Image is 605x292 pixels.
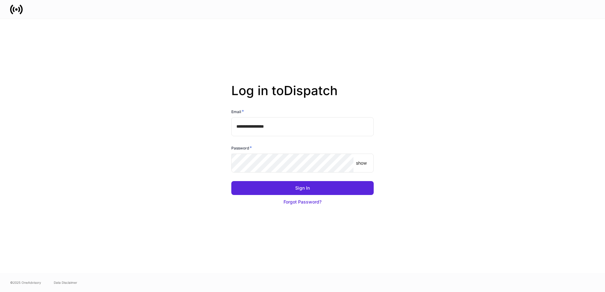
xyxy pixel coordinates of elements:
div: Sign In [295,185,310,191]
a: Data Disclaimer [54,280,77,285]
h6: Password [231,145,252,151]
button: Sign In [231,181,374,195]
button: Forgot Password? [231,195,374,209]
h2: Log in to Dispatch [231,83,374,108]
div: Forgot Password? [284,199,321,205]
span: © 2025 OneAdvisory [10,280,41,285]
h6: Email [231,108,244,115]
p: show [356,160,367,166]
